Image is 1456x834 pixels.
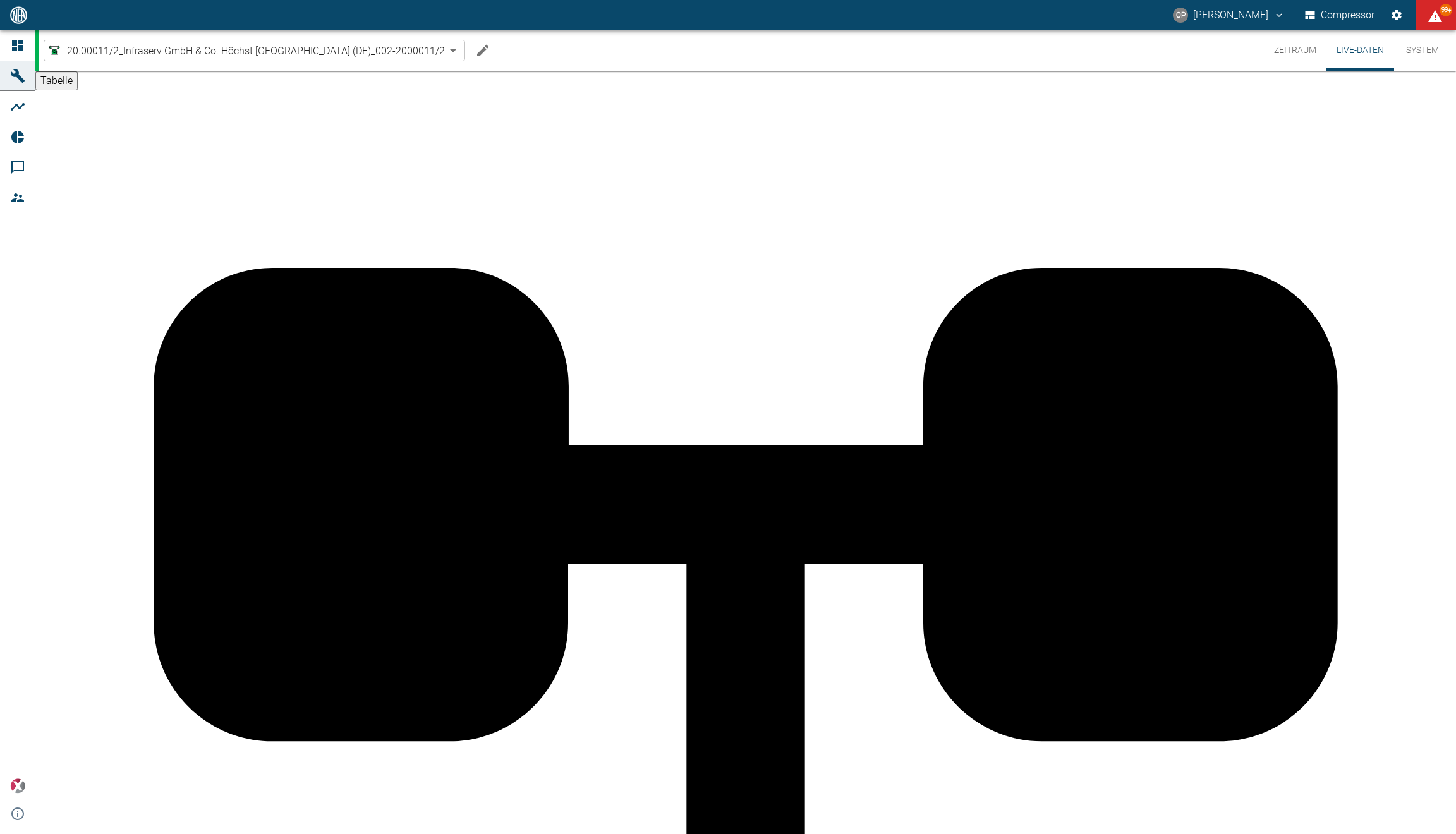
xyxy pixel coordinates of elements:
img: Xplore Logo [10,778,25,794]
button: christoph.palm@neuman-esser.com [1171,4,1287,27]
button: Compressor [1302,4,1378,27]
span: 20.00011/2_Infraserv GmbH & Co. Höchst [GEOGRAPHIC_DATA] (DE)_002-2000011/2 [67,44,445,58]
button: Live-Daten [1326,30,1394,71]
button: Zeitraum [1264,30,1326,71]
button: Machine bearbeiten [470,38,495,63]
a: 20.00011/2_Infraserv GmbH & Co. Höchst [GEOGRAPHIC_DATA] (DE)_002-2000011/2 [47,43,445,58]
span: 99+ [1440,4,1452,16]
button: Tabelle [35,71,78,90]
div: CP [1173,8,1188,23]
button: Einstellungen [1385,4,1408,27]
img: logo [9,6,28,23]
button: System [1394,30,1451,71]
